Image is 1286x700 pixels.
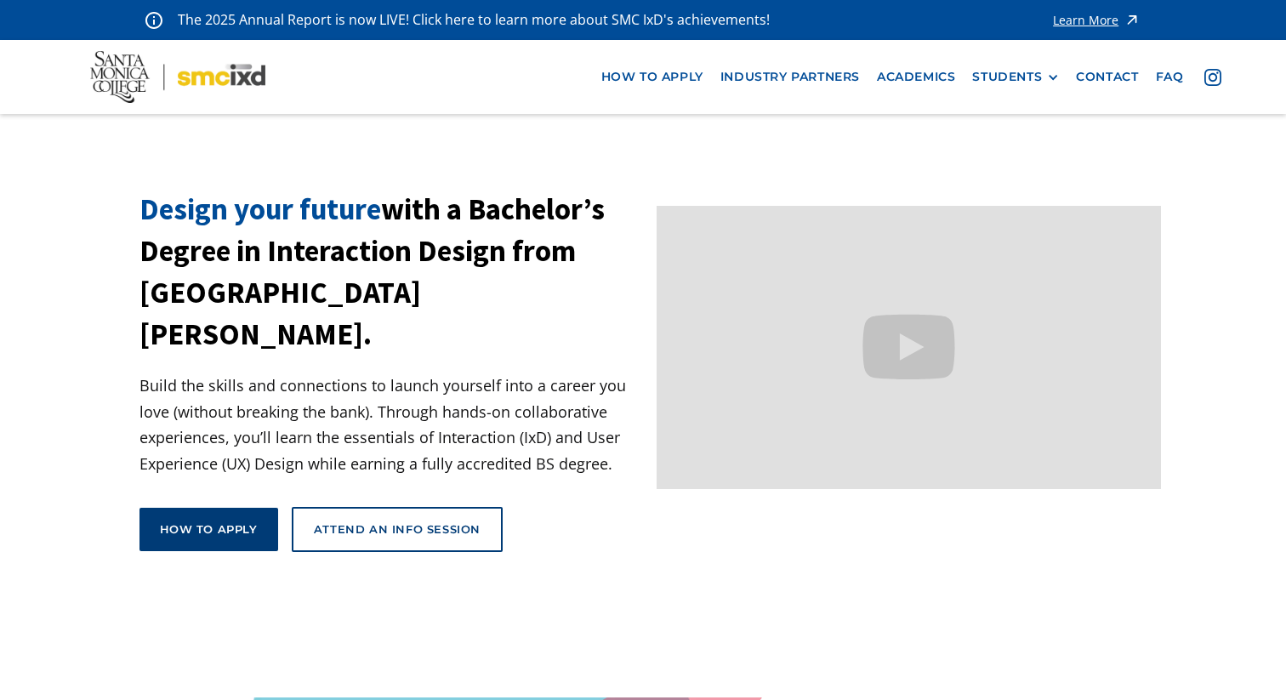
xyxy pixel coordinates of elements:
img: icon - information - alert [145,11,162,29]
a: Attend an Info Session [292,507,503,551]
iframe: Design your future with a Bachelor's Degree in Interaction Design from Santa Monica College [657,206,1161,489]
div: Attend an Info Session [314,521,481,537]
div: STUDENTS [972,70,1042,84]
img: Santa Monica College - SMC IxD logo [90,51,265,102]
div: STUDENTS [972,70,1059,84]
a: how to apply [593,61,712,93]
p: The 2025 Annual Report is now LIVE! Click here to learn more about SMC IxD's achievements! [178,9,771,31]
a: How to apply [139,508,278,550]
img: icon - instagram [1204,69,1221,86]
p: Build the skills and connections to launch yourself into a career you love (without breaking the ... [139,373,644,476]
a: faq [1147,61,1192,93]
div: How to apply [160,521,258,537]
span: Design your future [139,191,381,228]
a: Academics [868,61,964,93]
a: contact [1067,61,1147,93]
img: icon - arrow - alert [1124,9,1141,31]
a: Learn More [1053,9,1141,31]
a: industry partners [712,61,868,93]
h1: with a Bachelor’s Degree in Interaction Design from [GEOGRAPHIC_DATA][PERSON_NAME]. [139,189,644,356]
div: Learn More [1053,14,1118,26]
